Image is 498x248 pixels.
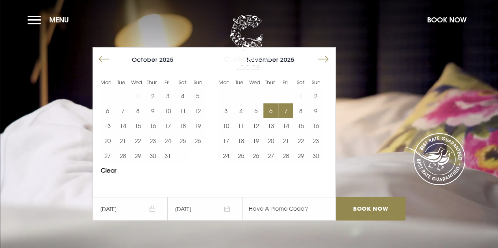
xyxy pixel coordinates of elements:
td: Choose Wednesday, October 29, 2025 as your end date. [130,148,145,163]
td: Choose Thursday, October 2, 2025 as your end date. [145,88,160,103]
img: Clandeboye Lodge [224,15,271,70]
button: 4 [175,88,190,103]
button: Book Now [423,11,470,28]
td: Choose Friday, November 21, 2025 as your end date. [278,133,293,148]
td: Choose Friday, October 31, 2025 as your end date. [160,148,175,163]
td: Selected. Thursday, November 6, 2025 [263,103,278,118]
button: 7 [278,103,293,118]
button: 17 [218,133,233,148]
button: 30 [308,148,323,163]
td: Choose Tuesday, October 7, 2025 as your end date. [115,103,130,118]
td: Choose Monday, November 17, 2025 as your end date. [218,133,233,148]
td: Choose Thursday, October 16, 2025 as your end date. [145,118,160,133]
td: Choose Tuesday, October 14, 2025 as your end date. [115,118,130,133]
button: 25 [175,133,190,148]
button: 2 [308,88,323,103]
button: 19 [248,133,263,148]
button: 24 [160,133,175,148]
button: 15 [130,118,145,133]
td: Choose Saturday, October 11, 2025 as your end date. [175,103,190,118]
button: 28 [278,148,293,163]
td: Choose Saturday, November 22, 2025 as your end date. [293,133,308,148]
td: Choose Saturday, October 18, 2025 as your end date. [175,118,190,133]
td: Choose Tuesday, October 28, 2025 as your end date. [115,148,130,163]
td: Choose Saturday, October 4, 2025 as your end date. [175,88,190,103]
td: Choose Wednesday, October 22, 2025 as your end date. [130,133,145,148]
button: 19 [190,118,205,133]
td: Choose Wednesday, November 26, 2025 as your end date. [248,148,263,163]
button: 6 [100,103,115,118]
button: 17 [160,118,175,133]
td: Choose Tuesday, November 11, 2025 as your end date. [233,118,248,133]
span: 2025 [159,56,174,63]
span: Menu [49,15,69,24]
button: 9 [145,103,160,118]
td: Choose Wednesday, October 15, 2025 as your end date. [130,118,145,133]
button: 9 [308,103,323,118]
td: Choose Friday, October 17, 2025 as your end date. [160,118,175,133]
span: [DATE] [167,197,242,220]
td: Choose Saturday, November 1, 2025 as your end date. [293,88,308,103]
button: 5 [248,103,263,118]
button: 3 [160,88,175,103]
button: 14 [278,118,293,133]
td: Choose Monday, November 24, 2025 as your end date. [218,148,233,163]
td: Choose Sunday, October 26, 2025 as your end date. [190,133,205,148]
button: 2 [145,88,160,103]
td: Choose Friday, October 24, 2025 as your end date. [160,133,175,148]
button: 6 [263,103,278,118]
td: Choose Thursday, November 20, 2025 as your end date. [263,133,278,148]
button: 1 [293,88,308,103]
button: 18 [233,133,248,148]
td: Choose Thursday, October 30, 2025 as your end date. [145,148,160,163]
td: Choose Sunday, November 16, 2025 as your end date. [308,118,323,133]
button: 21 [278,133,293,148]
span: October [132,56,157,63]
td: Choose Thursday, October 23, 2025 as your end date. [145,133,160,148]
button: 20 [100,133,115,148]
td: Choose Saturday, November 8, 2025 as your end date. [293,103,308,118]
span: 2025 [280,56,294,63]
td: Choose Saturday, November 29, 2025 as your end date. [293,148,308,163]
button: 11 [175,103,190,118]
button: 8 [130,103,145,118]
td: Choose Tuesday, October 21, 2025 as your end date. [115,133,130,148]
td: Choose Friday, October 10, 2025 as your end date. [160,103,175,118]
button: 13 [100,118,115,133]
button: 8 [293,103,308,118]
td: Choose Tuesday, November 4, 2025 as your end date. [233,103,248,118]
button: 31 [160,148,175,163]
td: Choose Sunday, October 5, 2025 as your end date. [190,88,205,103]
td: Choose Thursday, November 13, 2025 as your end date. [263,118,278,133]
button: 21 [115,133,130,148]
button: 14 [115,118,130,133]
td: Choose Sunday, November 2, 2025 as your end date. [308,88,323,103]
button: 22 [293,133,308,148]
button: Move backward to switch to the previous month. [96,52,111,67]
td: Choose Sunday, October 12, 2025 as your end date. [190,103,205,118]
button: 5 [190,88,205,103]
button: 20 [263,133,278,148]
td: Choose Friday, November 7, 2025 as your end date. [278,103,293,118]
td: Choose Monday, November 3, 2025 as your end date. [218,103,233,118]
td: Choose Monday, October 13, 2025 as your end date. [100,118,115,133]
button: 29 [130,148,145,163]
button: Clear [101,167,117,173]
button: 7 [115,103,130,118]
button: 4 [233,103,248,118]
td: Choose Friday, November 14, 2025 as your end date. [278,118,293,133]
span: [DATE] [93,197,167,220]
button: 18 [175,118,190,133]
button: 11 [233,118,248,133]
button: 23 [308,133,323,148]
button: 29 [293,148,308,163]
td: Choose Wednesday, November 12, 2025 as your end date. [248,118,263,133]
button: 3 [218,103,233,118]
button: 15 [293,118,308,133]
button: 12 [248,118,263,133]
td: Choose Wednesday, November 19, 2025 as your end date. [248,133,263,148]
input: Have A Promo Code? [242,197,336,220]
td: Choose Monday, October 20, 2025 as your end date. [100,133,115,148]
button: 16 [145,118,160,133]
button: 23 [145,133,160,148]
